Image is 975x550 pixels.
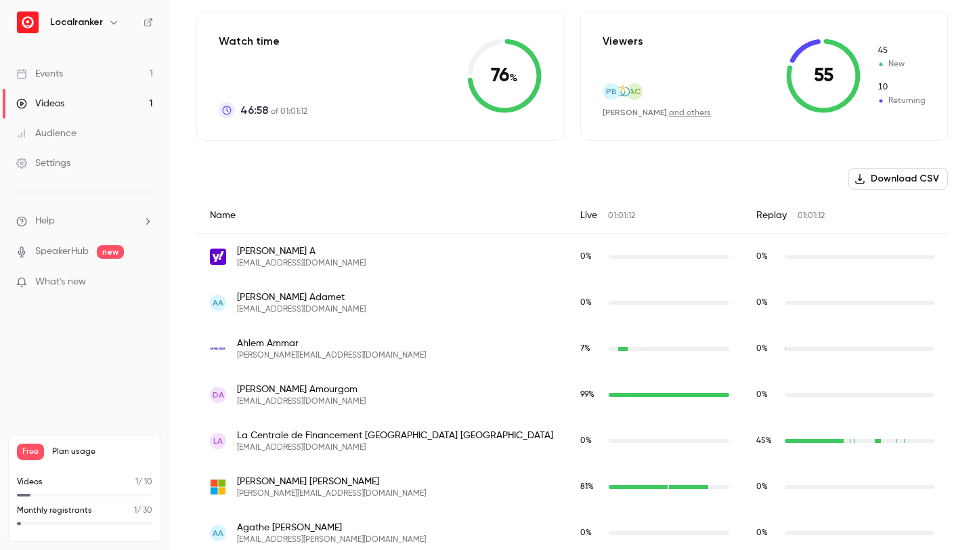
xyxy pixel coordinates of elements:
img: capvital.fr [615,83,630,98]
span: Returning [877,81,926,93]
div: christelle-arnaud@live.fr [196,464,948,510]
div: , [603,107,711,119]
span: DA [213,389,224,401]
span: Replay watch time [756,527,778,539]
p: Viewers [603,33,643,49]
span: 0 % [580,299,592,307]
span: New [877,58,926,70]
span: Ahlem Ammar [237,337,426,350]
span: 0 % [756,483,768,491]
span: 0 % [756,345,768,353]
span: Live watch time [580,297,602,309]
h6: Localranker [50,16,103,29]
a: SpeakerHub [35,245,89,259]
div: netv.web@gmail.com [196,280,948,326]
div: Audience [16,127,77,140]
div: Name [196,198,567,234]
span: Live watch time [580,343,602,355]
span: [PERSON_NAME][EMAIL_ADDRESS][DOMAIN_NAME] [237,488,426,499]
span: La Centrale de Financement [GEOGRAPHIC_DATA] [GEOGRAPHIC_DATA] [237,429,553,442]
span: 0 % [580,253,592,261]
span: Live watch time [580,527,602,539]
span: 1 [134,507,137,515]
span: Help [35,214,55,228]
p: Monthly registrants [17,505,92,517]
span: Plan usage [52,446,152,457]
span: [PERSON_NAME] Adamet [237,291,366,304]
span: [EMAIL_ADDRESS][DOMAIN_NAME] [237,304,366,315]
span: 99 % [580,391,594,399]
span: Replay watch time [756,251,778,263]
div: Replay [743,198,948,234]
span: What's new [35,275,86,289]
span: 0 % [756,253,768,261]
span: [EMAIL_ADDRESS][DOMAIN_NAME] [237,396,366,407]
div: Settings [16,156,70,170]
div: communicationlcfangers@gmail.com [196,418,948,464]
div: amourgomdidier78@gmail.com [196,372,948,418]
span: Live watch time [580,435,602,447]
a: and others [669,109,711,117]
button: Download CSV [848,168,948,190]
span: Replay watch time [756,435,778,447]
span: [PERSON_NAME] [603,108,667,117]
div: Videos [16,97,64,110]
span: [PERSON_NAME] [PERSON_NAME] [237,475,426,488]
span: Live watch time [580,251,602,263]
p: of 01:01:12 [240,102,307,119]
img: yahoo.fr [210,249,226,265]
span: Free [17,444,44,460]
span: Returning [877,95,926,107]
p: Videos [17,476,43,488]
span: [PERSON_NAME][EMAIL_ADDRESS][DOMAIN_NAME] [237,350,426,361]
span: PB [606,85,617,98]
span: AA [213,527,223,539]
span: new [97,245,124,259]
img: Localranker [17,12,39,33]
span: 01:01:12 [798,212,825,220]
span: 7 % [580,345,590,353]
p: Watch time [219,33,307,49]
span: LA [213,435,223,447]
span: 01:01:12 [608,212,635,220]
span: Agathe [PERSON_NAME] [237,521,426,534]
div: a.ahlem@metal2000.fr [196,326,948,372]
span: [EMAIL_ADDRESS][DOMAIN_NAME] [237,258,366,269]
p: / 10 [135,476,152,488]
span: New [877,45,926,57]
span: Replay watch time [756,297,778,309]
span: Replay watch time [756,481,778,493]
span: 0 % [756,529,768,537]
div: Events [16,67,63,81]
div: dividis@yahoo.fr [196,234,948,280]
div: Live [567,198,743,234]
span: 0 % [580,529,592,537]
span: 0 % [580,437,592,445]
span: 81 % [580,483,594,491]
span: 45 % [756,437,772,445]
li: help-dropdown-opener [16,214,153,228]
span: Replay watch time [756,389,778,401]
p: / 30 [134,505,152,517]
span: AC [629,85,641,98]
span: AA [213,297,223,309]
span: Live watch time [580,389,602,401]
span: 0 % [756,391,768,399]
span: 46:58 [240,102,268,119]
span: [PERSON_NAME] A [237,245,366,258]
span: [EMAIL_ADDRESS][DOMAIN_NAME] [237,442,553,453]
img: metal2000.fr [210,341,226,357]
span: 0 % [756,299,768,307]
span: Replay watch time [756,343,778,355]
span: [PERSON_NAME] Amourgom [237,383,366,396]
img: live.fr [210,479,226,495]
span: [EMAIL_ADDRESS][PERSON_NAME][DOMAIN_NAME] [237,534,426,545]
span: 1 [135,478,138,486]
span: Live watch time [580,481,602,493]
